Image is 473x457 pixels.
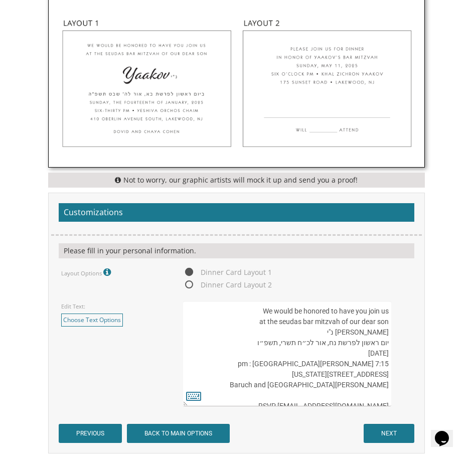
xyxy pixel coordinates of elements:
[48,173,425,188] div: Not to worry, our graphic artists will mock it up and send you a proof!
[61,302,85,311] label: Edit Text:
[61,314,123,326] a: Choose Text Options
[59,424,122,443] input: PREVIOUS
[183,278,272,291] span: Dinner Card Layout 2
[61,266,113,279] label: Layout Options
[127,424,230,443] input: BACK TO MAIN OPTIONS
[364,424,414,443] input: NEXT
[183,301,391,406] textarea: We would be honored to have you join us at the seudas bar mitzvah of our dear son יום ראשון לפרשת...
[431,417,463,447] iframe: chat widget
[183,266,272,278] span: Dinner Card Layout 1
[59,203,414,222] h2: Customizations
[59,243,414,258] div: Please fill in your personal information.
